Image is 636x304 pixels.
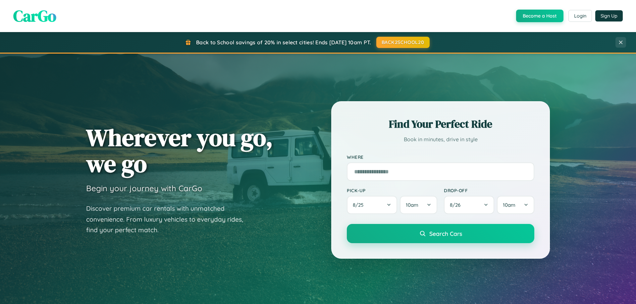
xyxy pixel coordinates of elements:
h2: Find Your Perfect Ride [347,117,534,131]
span: Search Cars [429,230,462,237]
span: 10am [406,202,418,208]
h3: Begin your journey with CarGo [86,183,202,193]
span: Back to School savings of 20% in select cities! Ends [DATE] 10am PT. [196,39,371,46]
button: Become a Host [516,10,563,22]
p: Discover premium car rentals with unmatched convenience. From luxury vehicles to everyday rides, ... [86,203,252,236]
label: Where [347,154,534,160]
button: BACK2SCHOOL20 [376,37,430,48]
label: Drop-off [444,188,534,193]
button: 10am [400,196,437,214]
p: Book in minutes, drive in style [347,135,534,144]
button: Search Cars [347,224,534,243]
button: Login [568,10,592,22]
button: Sign Up [595,10,623,22]
span: 10am [503,202,515,208]
label: Pick-up [347,188,437,193]
button: 8/26 [444,196,494,214]
span: CarGo [13,5,56,27]
span: 8 / 26 [450,202,464,208]
button: 8/25 [347,196,397,214]
span: 8 / 25 [353,202,367,208]
button: 10am [497,196,534,214]
h1: Wherever you go, we go [86,124,273,177]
